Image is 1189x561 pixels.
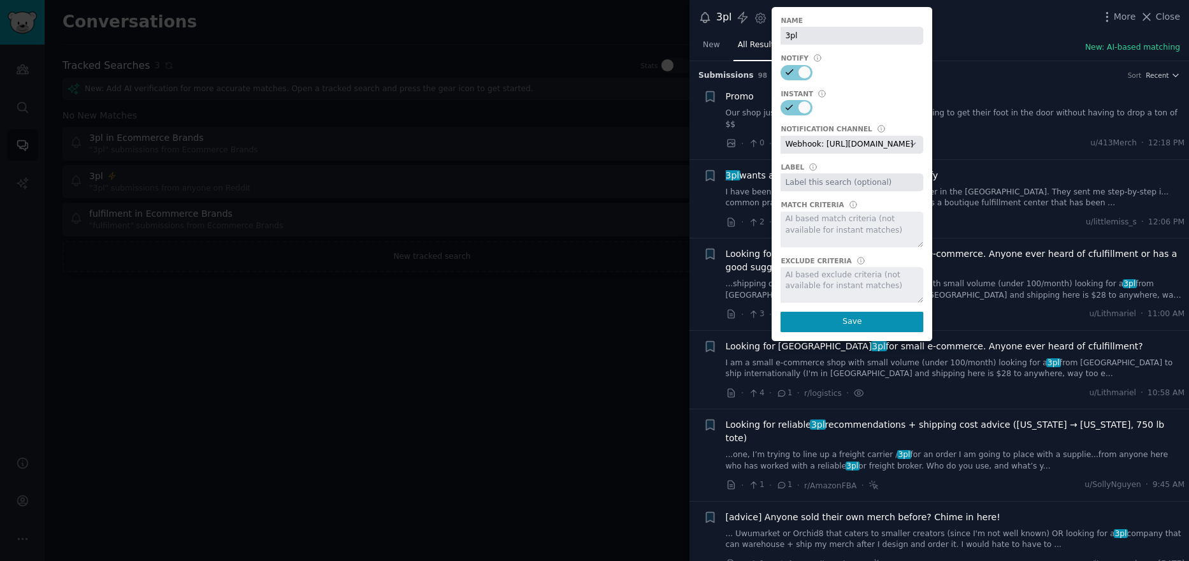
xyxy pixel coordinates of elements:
div: Notify [781,54,809,62]
span: · [769,137,772,150]
span: 11:00 AM [1148,309,1185,320]
span: 3pl [1114,529,1128,538]
span: u/SollyNguyen [1085,479,1141,491]
span: · [741,215,744,229]
span: · [797,386,800,400]
a: ...shipping costs.** I am a small e-commerce shop with small volume (under 100/month) looking for... [726,279,1185,301]
span: · [846,386,849,400]
span: 0 [748,138,764,149]
span: Recent [1146,71,1169,80]
div: Sort [1128,71,1142,80]
span: · [769,308,772,321]
a: ...one, I’m trying to line up a freight carrier /3plfor an order I am going to place with a suppl... [726,449,1185,472]
button: Recent [1146,71,1180,80]
span: · [741,137,744,150]
span: 4 [748,388,764,399]
span: u/413Merch [1090,138,1137,149]
span: · [1141,217,1144,228]
span: · [797,479,800,492]
a: Our shop just dropped a killer promo for anyone looking to get their foot in the door without hav... [726,108,1185,130]
div: Name [781,16,803,25]
a: Promo [726,90,754,103]
div: Label [781,163,804,171]
span: 2 [748,217,764,228]
button: Close [1140,10,1180,24]
div: Exclude Criteria [781,256,851,265]
span: r/logistics [804,389,842,398]
span: All Results [738,40,778,51]
span: 9:45 AM [1153,479,1185,491]
span: r/AmazonFBA [804,481,857,490]
a: I am a small e-commerce shop with small volume (under 100/month) looking for a3plfrom [GEOGRAPHIC... [726,358,1185,380]
span: 3pl [871,341,887,351]
span: · [741,479,744,492]
a: All Results [733,35,782,61]
span: Submission s [698,70,754,82]
div: Instant [781,89,813,98]
input: Label this search (optional) [781,173,923,191]
input: Name this search [781,27,923,45]
span: Looking for reliable recommendations + shipping cost advice ([US_STATE] → [US_STATE], 750 lb tote) [726,418,1185,445]
span: 3pl [846,462,860,470]
span: 3pl [1123,279,1137,288]
span: · [1141,138,1144,149]
span: Looking for [GEOGRAPHIC_DATA] for small e-commerce. Anyone ever heard of cfulfillment? [726,340,1143,353]
a: [advice] Anyone sold their own merch before? Chime in here! [726,511,1000,524]
span: u/littlemiss_s [1086,217,1137,228]
div: Match Criteria [781,200,844,209]
a: Looking for [GEOGRAPHIC_DATA]3plfor small e-commerce. Anyone ever heard of cfulfillment or has a ... [726,247,1185,274]
a: ... Uwumarket or Orchid8 that caters to smaller creators (since I'm not well known) OR looking fo... [726,528,1185,551]
button: More [1100,10,1136,24]
a: New [698,35,724,61]
button: New: AI-based matching [1085,42,1180,54]
a: I have been arranging a partnership with a3plprovider in the [GEOGRAPHIC_DATA]. They sent me step... [726,187,1185,209]
span: 1 [776,388,792,399]
span: 3pl [897,450,911,459]
span: · [861,479,863,492]
span: 12:18 PM [1148,138,1185,149]
span: · [769,479,772,492]
a: 3plwants access to approve charges on Shopify [726,169,939,182]
span: · [769,386,772,400]
span: · [1141,388,1143,399]
span: · [1141,309,1143,320]
button: Save [781,312,923,332]
span: 3pl [724,170,740,180]
span: wants access to approve charges on Shopify [726,169,939,182]
span: 1 [776,479,792,491]
span: 1 [748,479,764,491]
div: Notification Channel [781,124,872,133]
span: · [741,386,744,400]
span: 3 [748,309,764,320]
a: Looking for reliable3plrecommendations + shipping cost advice ([US_STATE] → [US_STATE], 750 lb tote) [726,418,1185,445]
span: More [1114,10,1136,24]
span: · [741,308,744,321]
a: Looking for [GEOGRAPHIC_DATA]3plfor small e-commerce. Anyone ever heard of cfulfillment? [726,340,1143,353]
span: 10:58 AM [1148,388,1185,399]
span: u/Lithmariel [1089,388,1136,399]
span: 12:06 PM [1148,217,1185,228]
div: 3pl [716,10,731,25]
span: New [703,40,720,51]
span: · [769,215,772,229]
span: u/Lithmariel [1089,309,1136,320]
span: Close [1156,10,1180,24]
span: 98 [758,71,768,79]
span: 3pl [1046,358,1060,367]
span: · [1146,479,1148,491]
span: Looking for [GEOGRAPHIC_DATA] for small e-commerce. Anyone ever heard of cfulfillment or has a go... [726,247,1185,274]
span: 3pl [810,419,826,430]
